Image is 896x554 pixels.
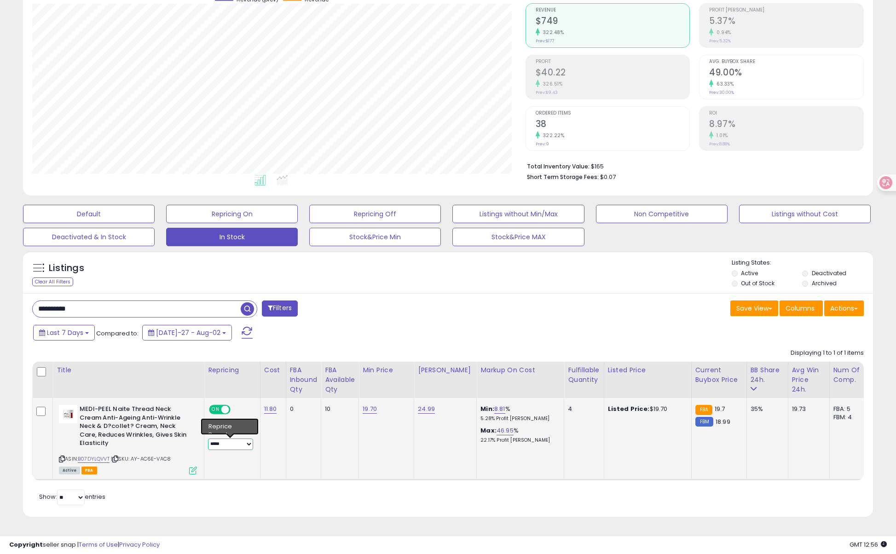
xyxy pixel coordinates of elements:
label: Archived [812,279,837,287]
label: Out of Stock [741,279,775,287]
span: ON [210,406,221,414]
div: FBA Available Qty [325,365,355,394]
button: Listings without Cost [739,205,871,223]
span: FBA [81,467,97,474]
small: Prev: 9 [536,141,549,147]
div: 0 [290,405,314,413]
a: 46.95 [497,426,514,435]
div: [PERSON_NAME] [418,365,473,375]
div: Avg Win Price 24h. [792,365,826,394]
span: Avg. Buybox Share [709,59,863,64]
div: Cost [264,365,282,375]
h2: $40.22 [536,67,690,80]
div: Title [57,365,200,375]
span: Columns [786,304,815,313]
button: Columns [780,300,823,316]
p: Listing States: [732,259,873,267]
div: % [480,405,557,422]
img: 31+jc9herBL._SL40_.jpg [59,405,77,423]
h2: 49.00% [709,67,863,80]
a: 11.80 [264,404,277,414]
h5: Listings [49,262,84,275]
b: Listed Price: [608,404,650,413]
small: 0.94% [713,29,731,36]
small: Prev: 30.00% [709,90,734,95]
small: 322.22% [540,132,565,139]
span: Revenue [536,8,690,13]
span: Last 7 Days [47,328,83,337]
span: Show: entries [39,492,105,501]
small: Prev: 5.32% [709,38,731,44]
h2: 5.37% [709,16,863,28]
span: Compared to: [96,329,139,338]
button: Filters [262,300,298,317]
small: Prev: 8.88% [709,141,730,147]
div: Fulfillable Quantity [568,365,600,385]
div: seller snap | | [9,541,160,549]
button: Default [23,205,155,223]
button: Deactivated & In Stock [23,228,155,246]
small: 322.48% [540,29,564,36]
span: OFF [229,406,244,414]
span: Profit [536,59,690,64]
span: All listings currently available for purchase on Amazon [59,467,80,474]
div: Current Buybox Price [695,365,743,385]
button: Repricing Off [309,205,441,223]
small: Prev: $9.43 [536,90,558,95]
button: Last 7 Days [33,325,95,340]
div: Repricing [208,365,256,375]
li: $165 [527,160,857,171]
div: Preset: [208,429,253,450]
label: Active [741,269,758,277]
span: ROI [709,111,863,116]
button: Repricing On [166,205,298,223]
b: Short Term Storage Fees: [527,173,599,181]
span: [DATE]-27 - Aug-02 [156,328,220,337]
span: Profit [PERSON_NAME] [709,8,863,13]
div: BB Share 24h. [751,365,784,385]
div: 4 [568,405,596,413]
div: % [480,427,557,444]
div: FBA inbound Qty [290,365,318,394]
a: 8.81 [494,404,505,414]
a: B07DYLQVVT [78,455,110,463]
button: Stock&Price MAX [452,228,584,246]
span: 2025-08-11 12:56 GMT [850,540,887,549]
b: Min: [480,404,494,413]
button: In Stock [166,228,298,246]
small: FBM [695,417,713,427]
p: 5.28% Profit [PERSON_NAME] [480,415,557,422]
a: 24.99 [418,404,435,414]
button: Listings without Min/Max [452,205,584,223]
b: Max: [480,426,497,435]
span: Ordered Items [536,111,690,116]
a: Privacy Policy [119,540,160,549]
small: 63.33% [713,81,734,87]
h2: 8.97% [709,119,863,131]
div: Min Price [363,365,410,375]
a: Terms of Use [79,540,118,549]
b: Total Inventory Value: [527,162,590,170]
div: Markup on Cost [480,365,560,375]
div: Clear All Filters [32,277,73,286]
div: Displaying 1 to 1 of 1 items [791,349,864,358]
div: FBM: 4 [833,413,864,421]
a: 19.70 [363,404,377,414]
b: MEDI-PEEL Naite Thread Neck Cream Anti-Ageing Anti-Wrinkle Neck & D?collet? Cream, Neck Care, Red... [80,405,191,450]
div: $19.70 [608,405,684,413]
div: Num of Comp. [833,365,867,385]
button: [DATE]-27 - Aug-02 [142,325,232,340]
button: Non Competitive [596,205,728,223]
th: The percentage added to the cost of goods (COGS) that forms the calculator for Min & Max prices. [477,362,564,398]
span: 19.7 [715,404,725,413]
button: Actions [824,300,864,316]
div: 10 [325,405,352,413]
h2: $749 [536,16,690,28]
div: 19.73 [792,405,822,413]
span: | SKU: AY-AC6E-VAC8 [111,455,171,462]
div: Listed Price [608,365,688,375]
div: 35% [751,405,781,413]
p: 22.17% Profit [PERSON_NAME] [480,437,557,444]
small: FBA [695,405,712,415]
span: 18.99 [716,417,730,426]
